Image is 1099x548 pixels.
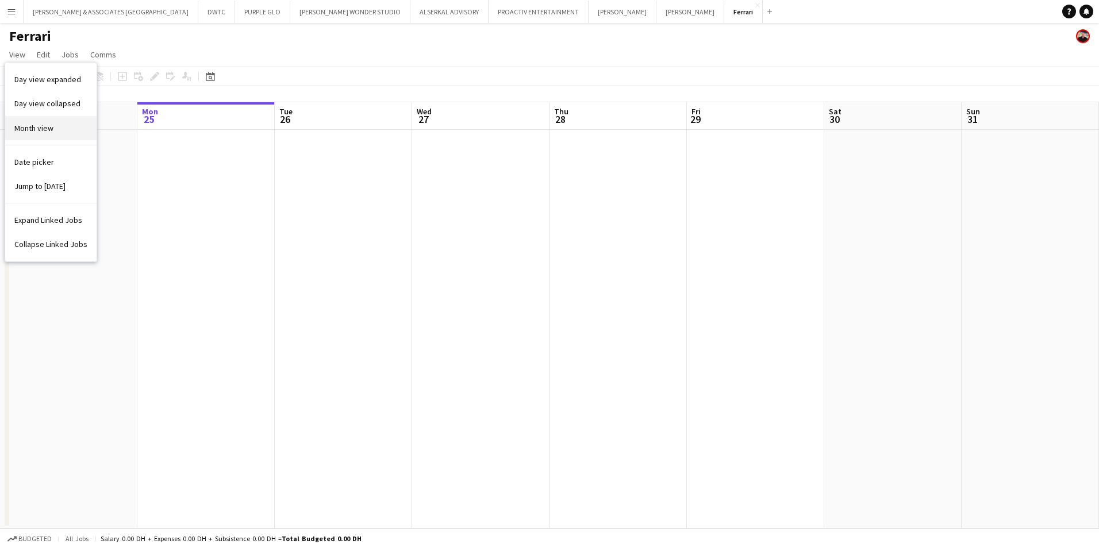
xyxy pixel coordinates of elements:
[966,106,980,117] span: Sun
[489,1,589,23] button: PROACTIV ENTERTAINMENT
[90,49,116,60] span: Comms
[1076,29,1090,43] app-user-avatar: Glenn Lloyd
[140,113,158,126] span: 25
[235,1,290,23] button: PURPLE GLO
[14,215,82,225] span: Expand Linked Jobs
[37,49,50,60] span: Edit
[290,1,410,23] button: [PERSON_NAME] WONDER STUDIO
[278,113,293,126] span: 26
[9,49,25,60] span: View
[14,74,81,84] span: Day view expanded
[282,534,362,543] span: Total Budgeted 0.00 DH
[57,47,83,62] a: Jobs
[5,150,97,174] a: Date picker
[14,239,87,249] span: Collapse Linked Jobs
[5,67,97,91] a: Day view expanded
[5,208,97,232] a: Expand Linked Jobs
[86,47,121,62] a: Comms
[415,113,432,126] span: 27
[14,181,66,191] span: Jump to [DATE]
[3,113,18,126] span: 24
[964,113,980,126] span: 31
[9,28,51,45] h1: Ferrari
[62,49,79,60] span: Jobs
[198,1,235,23] button: DWTC
[279,106,293,117] span: Tue
[5,47,30,62] a: View
[14,123,53,133] span: Month view
[410,1,489,23] button: ALSERKAL ADVISORY
[18,535,52,543] span: Budgeted
[552,113,568,126] span: 28
[5,91,97,115] a: Day view collapsed
[554,106,568,117] span: Thu
[5,116,97,140] a: Month view
[14,157,54,167] span: Date picker
[690,113,701,126] span: 29
[24,1,198,23] button: [PERSON_NAME] & ASSOCIATES [GEOGRAPHIC_DATA]
[656,1,724,23] button: [PERSON_NAME]
[5,232,97,256] a: Collapse Linked Jobs
[691,106,701,117] span: Fri
[829,106,841,117] span: Sat
[142,106,158,117] span: Mon
[14,98,80,109] span: Day view collapsed
[589,1,656,23] button: [PERSON_NAME]
[417,106,432,117] span: Wed
[5,174,97,198] a: Jump to today
[32,47,55,62] a: Edit
[6,532,53,545] button: Budgeted
[101,534,362,543] div: Salary 0.00 DH + Expenses 0.00 DH + Subsistence 0.00 DH =
[724,1,763,23] button: Ferrari
[63,534,91,543] span: All jobs
[827,113,841,126] span: 30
